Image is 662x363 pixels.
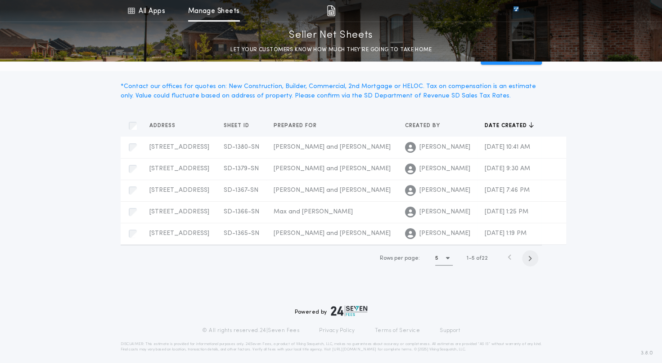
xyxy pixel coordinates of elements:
[476,254,488,262] span: of 22
[435,251,453,266] button: 5
[224,144,259,151] span: SD-1380-SN
[485,122,529,129] span: Date created
[274,208,353,215] span: Max and [PERSON_NAME]
[224,230,259,237] span: SD-1365-SN
[149,121,182,130] button: Address
[485,230,527,237] span: [DATE] 1:19 PM
[485,187,530,194] span: [DATE] 7:46 PM
[149,230,209,237] span: [STREET_ADDRESS]
[440,327,460,334] a: Support
[149,144,209,151] span: [STREET_ADDRESS]
[224,122,251,129] span: Sheet ID
[485,144,530,151] span: [DATE] 10:41 AM
[295,305,368,316] div: Powered by
[224,187,258,194] span: SD-1367-SN
[230,45,432,54] p: LET YOUR CUSTOMERS KNOW HOW MUCH THEY’RE GOING TO TAKE HOME
[332,348,376,351] a: [URL][DOMAIN_NAME]
[467,256,468,261] span: 1
[419,143,470,152] span: [PERSON_NAME]
[375,327,420,334] a: Terms of Service
[405,121,447,130] button: Created by
[419,229,470,238] span: [PERSON_NAME]
[419,164,470,173] span: [PERSON_NAME]
[289,28,373,43] p: Seller Net Sheets
[224,121,256,130] button: Sheet ID
[331,305,368,316] img: logo
[435,254,438,263] h1: 5
[202,327,299,334] p: © All rights reserved. 24|Seven Fees
[405,122,442,129] span: Created by
[319,327,355,334] a: Privacy Policy
[121,341,542,352] p: DISCLAIMER: This estimate is provided for informational purposes only. 24|Seven Fees, a product o...
[149,208,209,215] span: [STREET_ADDRESS]
[419,186,470,195] span: [PERSON_NAME]
[224,165,259,172] span: SD-1379-SN
[274,187,391,194] span: [PERSON_NAME] and [PERSON_NAME]
[274,122,319,129] span: Prepared for
[485,165,530,172] span: [DATE] 9:30 AM
[149,165,209,172] span: [STREET_ADDRESS]
[485,121,534,130] button: Date created
[380,256,420,261] span: Rows per page:
[149,187,209,194] span: [STREET_ADDRESS]
[419,208,470,217] span: [PERSON_NAME]
[274,230,391,237] span: [PERSON_NAME] and [PERSON_NAME]
[641,349,653,357] span: 3.8.0
[121,82,542,101] div: * Contact our offices for quotes on: New Construction, Builder, Commercial, 2nd Mortgage or HELOC...
[224,208,259,215] span: SD-1366-SN
[274,144,391,151] span: [PERSON_NAME] and [PERSON_NAME]
[327,5,335,16] img: img
[274,165,391,172] span: [PERSON_NAME] and [PERSON_NAME]
[149,122,177,129] span: Address
[485,208,528,215] span: [DATE] 1:25 PM
[472,256,475,261] span: 5
[497,6,535,15] img: vs-icon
